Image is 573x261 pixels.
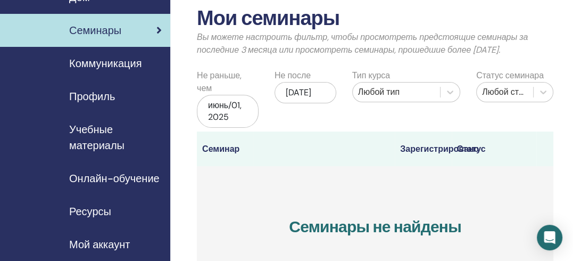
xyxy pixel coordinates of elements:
font: Вы можете настроить фильтр, чтобы просмотреть предстоящие семинары за последние 3 месяца или прос... [197,31,528,55]
font: Любой тип [358,86,400,97]
font: Статус семинара [476,70,544,81]
font: Ресурсы [69,205,111,218]
font: Статус [457,143,486,154]
font: Семинары не найдены [289,216,461,237]
font: Профиль [69,89,115,103]
font: Учебные материалы [69,123,124,152]
font: Семинары [69,23,121,37]
font: июнь/01, 2025 [208,100,242,123]
font: Тип курса [352,70,390,81]
font: Любой статус [482,86,536,97]
font: Не после [275,70,311,81]
font: Мои семинары [197,5,339,31]
font: Не раньше, чем [197,70,242,94]
font: Коммуникация [69,56,142,70]
div: Открытый Интерком Мессенджер [537,225,562,250]
font: Зарегистрировано [400,143,479,154]
font: [DATE] [286,87,311,98]
font: Семинар [202,143,239,154]
font: Онлайн-обучение [69,172,160,185]
font: Мой аккаунт [69,238,130,251]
